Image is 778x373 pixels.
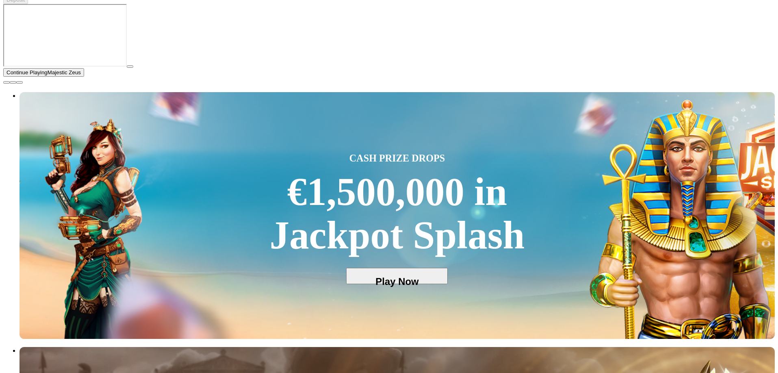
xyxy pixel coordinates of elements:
button: Play Now [346,268,448,284]
button: play icon [127,65,133,68]
button: fullscreen icon [16,81,23,84]
button: Continue PlayingMajestic Zeus [3,68,84,77]
span: Majestic Zeus [48,69,81,75]
iframe: Majestic Zeus [3,4,127,67]
button: close icon [3,81,10,84]
span: CASH PRIZE DROPS [349,151,445,166]
span: Continue Playing [7,69,48,75]
span: Play Now [359,276,435,288]
button: chevron-down icon [10,81,16,84]
div: €1,500,000 in Jackpot Splash [270,170,525,257]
